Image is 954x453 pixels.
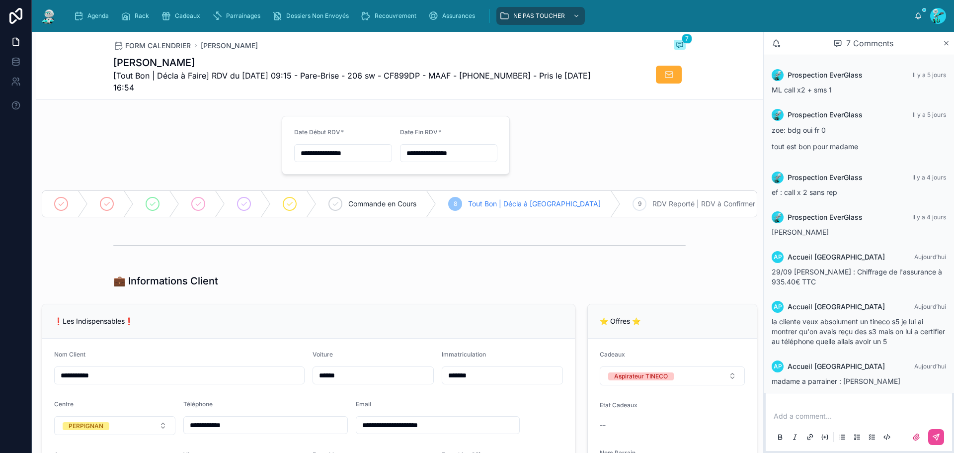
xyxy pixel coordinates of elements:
span: [Tout Bon | Décla à Faire] RDV du [DATE] 09:15 - Pare-Brise - 206 sw - CF899DP - MAAF - [PHONE_NU... [113,70,611,93]
span: 7 Comments [846,37,893,49]
span: la cliente veux absolument un tineco s5 je lui ai montrer qu'on avais reçu des s3 mais on lui a c... [772,317,945,346]
span: 7 [682,34,692,44]
a: Parrainages [209,7,267,25]
img: App logo [40,8,58,24]
span: ML call x2 + sms 1 [772,86,832,94]
a: FORM CALENDRIER [113,41,191,51]
span: Aujourd’hui [914,303,946,310]
span: AP [774,253,782,261]
span: Date Fin RDV [400,128,438,136]
span: AP [774,362,782,370]
h1: [PERSON_NAME] [113,56,611,70]
span: Il y a 5 jours [913,71,946,79]
span: Aujourd’hui [914,362,946,370]
a: [PERSON_NAME] [201,41,258,51]
span: 8 [454,200,457,208]
span: FORM CALENDRIER [125,41,191,51]
span: NE PAS TOUCHER [513,12,565,20]
span: Assurances [442,12,475,20]
span: AP [774,303,782,311]
p: zoe: bdg oui fr 0 [772,125,946,135]
span: Nom Client [54,351,85,358]
span: ❗Les Indispensables❗ [54,317,133,325]
span: [PERSON_NAME] [772,228,829,236]
span: Rack [135,12,149,20]
span: Parrainages [226,12,260,20]
a: Rack [118,7,156,25]
a: Dossiers Non Envoyés [269,7,356,25]
span: Il y a 4 jours [912,213,946,221]
a: Agenda [71,7,116,25]
a: Assurances [425,7,482,25]
span: Prospection EverGlass [788,70,863,80]
span: Dossiers Non Envoyés [286,12,349,20]
span: Recouvrement [375,12,416,20]
span: Téléphone [183,400,213,408]
span: Immatriculation [442,351,486,358]
span: Prospection EverGlass [788,110,863,120]
span: Accueil [GEOGRAPHIC_DATA] [788,302,885,312]
div: Aspirateur TINECO [614,372,668,380]
h1: 💼 Informations Client [113,274,218,288]
div: scrollable content [66,5,914,27]
span: Email [356,400,371,408]
span: 29/09 [PERSON_NAME] : Chiffrage de l'assurance à 935.40€ TTC [772,268,942,286]
a: Recouvrement [358,7,423,25]
button: Select Button [54,416,175,435]
span: Voiture [313,351,333,358]
button: Select Button [600,366,745,385]
span: RDV Reporté | RDV à Confirmer [652,199,755,209]
span: Prospection EverGlass [788,173,863,182]
p: tout est bon pour madame [772,141,946,152]
span: Commande en Cours [348,199,416,209]
span: Date Début RDV [294,128,340,136]
span: Prospection EverGlass [788,212,863,222]
span: Agenda [87,12,109,20]
span: -- [600,420,606,430]
span: Cadeaux [600,351,625,358]
span: Cadeaux [175,12,200,20]
span: madame a parrainer : [PERSON_NAME] [772,377,900,385]
span: 9 [638,200,641,208]
span: Accueil [GEOGRAPHIC_DATA] [788,252,885,262]
span: Tout Bon | Décla à [GEOGRAPHIC_DATA] [468,199,601,209]
span: ⭐ Offres ⭐ [600,317,640,325]
span: Aujourd’hui [914,253,946,261]
span: Il y a 5 jours [913,111,946,118]
span: ef : call x 2 sans rep [772,188,837,196]
a: NE PAS TOUCHER [496,7,585,25]
span: Centre [54,400,74,408]
span: Il y a 4 jours [912,174,946,181]
span: Accueil [GEOGRAPHIC_DATA] [788,362,885,371]
span: Etat Cadeaux [600,401,637,409]
button: 7 [674,40,686,52]
div: PERPIGNAN [69,422,103,430]
a: Cadeaux [158,7,207,25]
